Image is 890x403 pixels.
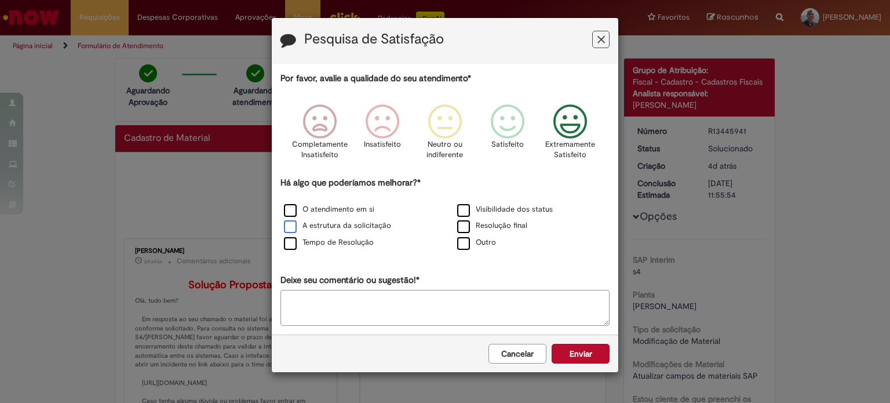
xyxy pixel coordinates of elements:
button: Cancelar [488,344,546,364]
p: Neutro ou indiferente [424,139,466,161]
div: Satisfeito [478,96,537,175]
label: Resolução final [457,220,527,231]
label: Outro [457,237,496,248]
div: Neutro ou indiferente [415,96,475,175]
label: O atendimento em si [284,204,374,215]
div: Insatisfeito [353,96,412,175]
label: Pesquisa de Satisfação [304,32,444,47]
label: Tempo de Resolução [284,237,374,248]
div: Extremamente Satisfeito [541,96,600,175]
div: Há algo que poderíamos melhorar?* [280,177,610,252]
p: Completamente Insatisfeito [292,139,348,161]
div: Completamente Insatisfeito [290,96,349,175]
p: Extremamente Satisfeito [545,139,595,161]
label: Por favor, avalie a qualidade do seu atendimento* [280,72,471,85]
p: Satisfeito [491,139,524,150]
p: Insatisfeito [364,139,401,150]
label: Visibilidade dos status [457,204,553,215]
label: A estrutura da solicitação [284,220,391,231]
button: Enviar [552,344,610,364]
label: Deixe seu comentário ou sugestão!* [280,274,420,286]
